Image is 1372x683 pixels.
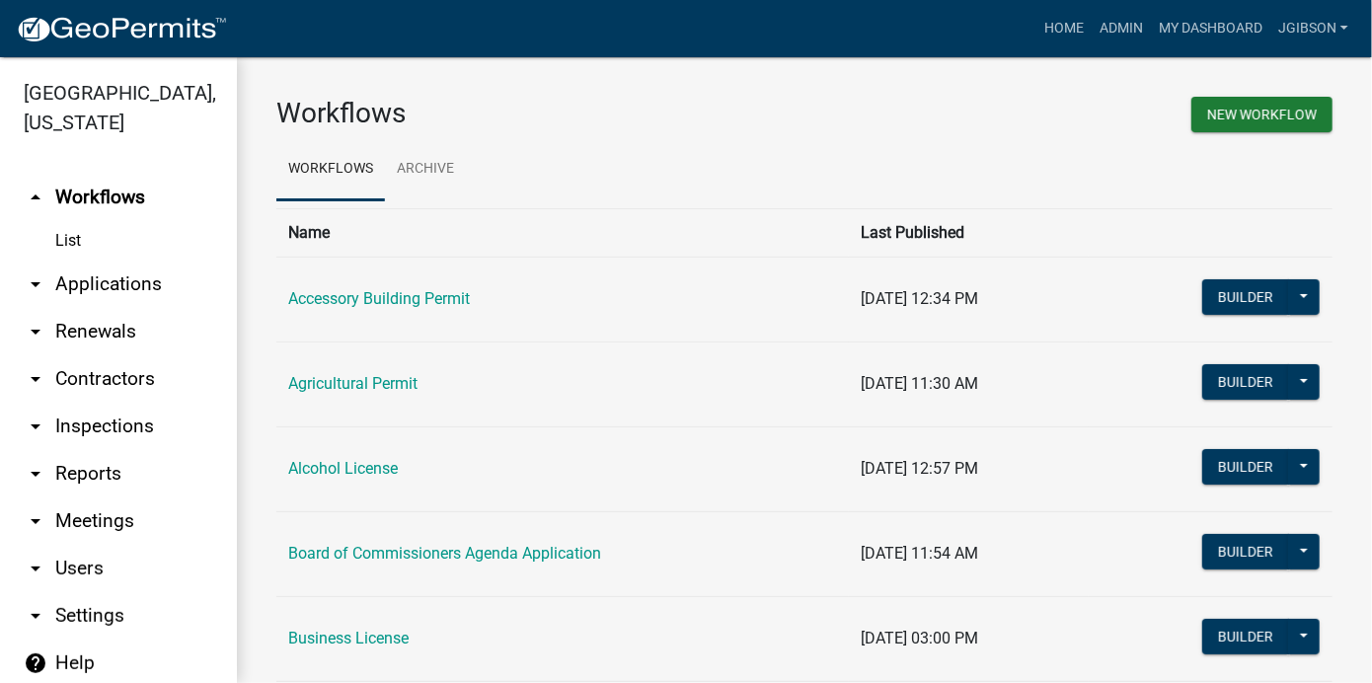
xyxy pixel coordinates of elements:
[861,544,978,563] span: [DATE] 11:54 AM
[24,509,47,533] i: arrow_drop_down
[276,138,385,201] a: Workflows
[861,289,978,308] span: [DATE] 12:34 PM
[1202,279,1289,315] button: Builder
[861,374,978,393] span: [DATE] 11:30 AM
[1202,619,1289,654] button: Builder
[288,289,470,308] a: Accessory Building Permit
[24,604,47,628] i: arrow_drop_down
[288,544,601,563] a: Board of Commissioners Agenda Application
[1151,10,1270,47] a: My Dashboard
[24,320,47,343] i: arrow_drop_down
[276,208,849,257] th: Name
[24,651,47,675] i: help
[288,374,418,393] a: Agricultural Permit
[24,462,47,486] i: arrow_drop_down
[24,415,47,438] i: arrow_drop_down
[861,629,978,647] span: [DATE] 03:00 PM
[276,97,790,130] h3: Workflows
[1270,10,1356,47] a: jgibson
[288,629,409,647] a: Business License
[1036,10,1092,47] a: Home
[1202,364,1289,400] button: Builder
[24,186,47,209] i: arrow_drop_up
[1092,10,1151,47] a: Admin
[849,208,1089,257] th: Last Published
[385,138,466,201] a: Archive
[288,459,398,478] a: Alcohol License
[1191,97,1333,132] button: New Workflow
[861,459,978,478] span: [DATE] 12:57 PM
[1202,449,1289,485] button: Builder
[1202,534,1289,569] button: Builder
[24,367,47,391] i: arrow_drop_down
[24,557,47,580] i: arrow_drop_down
[24,272,47,296] i: arrow_drop_down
